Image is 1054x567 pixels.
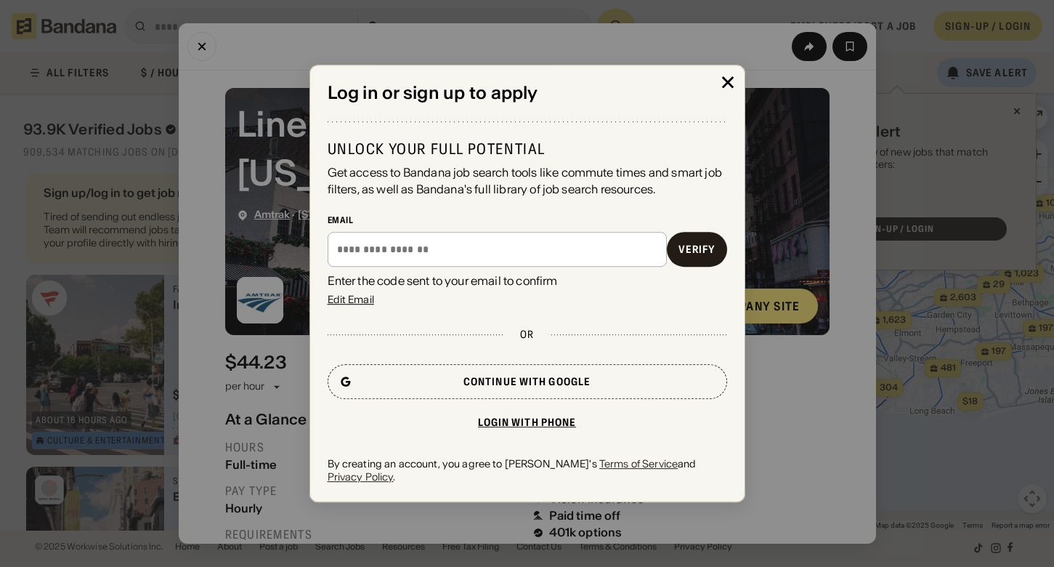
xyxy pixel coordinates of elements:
div: Verify [678,244,715,254]
div: Log in or sign up to apply [328,83,727,104]
div: Login with phone [478,417,577,427]
div: Unlock your full potential [328,140,727,158]
div: Enter the code sent to your email to confirm [328,273,727,289]
div: By creating an account, you agree to [PERSON_NAME]'s and . [328,457,727,483]
div: or [520,328,534,341]
a: Privacy Policy [328,471,394,484]
div: Get access to Bandana job search tools like commute times and smart job filters, as well as Banda... [328,164,727,197]
div: Edit Email [328,294,374,305]
a: Terms of Service [599,457,678,470]
div: Email [328,214,727,226]
div: Continue with Google [463,377,591,387]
